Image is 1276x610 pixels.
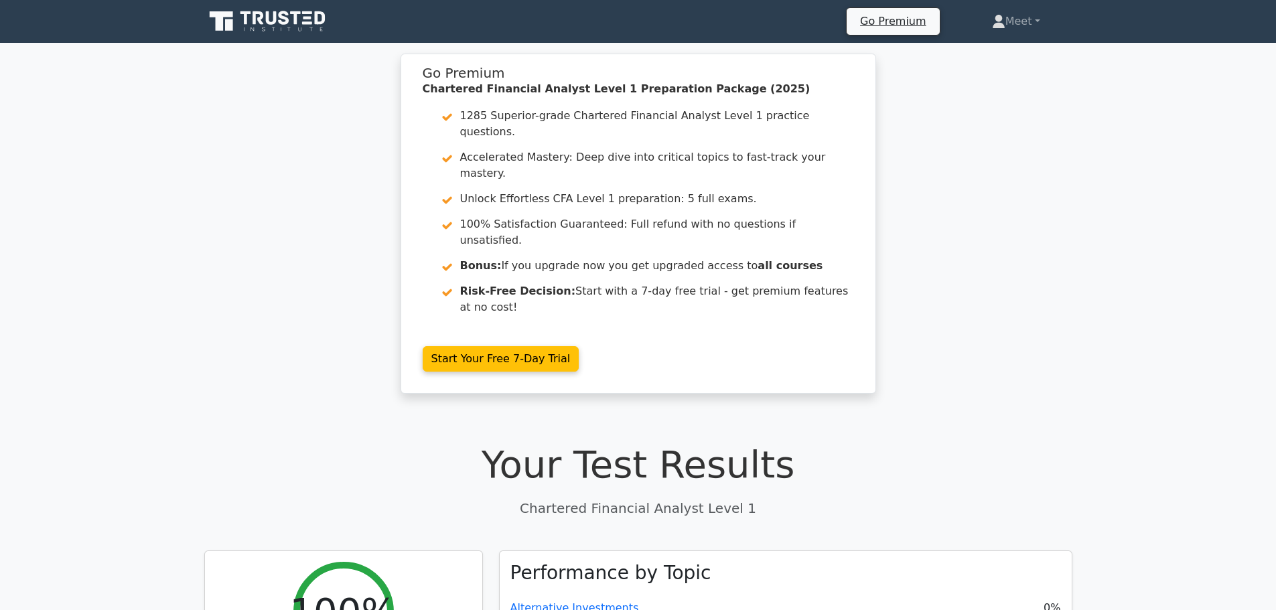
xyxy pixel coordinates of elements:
[852,12,934,30] a: Go Premium
[423,346,579,372] a: Start Your Free 7-Day Trial
[510,562,711,585] h3: Performance by Topic
[204,442,1072,487] h1: Your Test Results
[204,498,1072,518] p: Chartered Financial Analyst Level 1
[960,8,1072,35] a: Meet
